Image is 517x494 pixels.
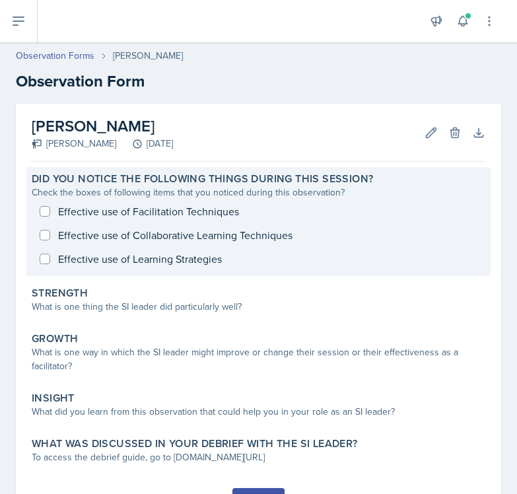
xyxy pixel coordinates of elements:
label: What was discussed in your debrief with the SI Leader? [32,437,358,450]
div: [PERSON_NAME] [113,49,183,63]
h2: [PERSON_NAME] [32,114,173,138]
label: Growth [32,332,78,345]
div: Check the boxes of following items that you noticed during this observation? [32,186,485,199]
div: [PERSON_NAME] [32,137,116,151]
label: Strength [32,287,88,300]
a: Observation Forms [16,49,94,63]
label: Did you notice the following things during this session? [32,172,373,186]
h2: Observation Form [16,69,501,93]
div: What is one thing the SI leader did particularly well? [32,300,485,314]
label: Insight [32,392,75,405]
div: [DATE] [116,137,173,151]
div: To access the debrief guide, go to [DOMAIN_NAME][URL] [32,450,485,464]
div: What did you learn from this observation that could help you in your role as an SI leader? [32,405,485,419]
div: What is one way in which the SI leader might improve or change their session or their effectivene... [32,345,485,373]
